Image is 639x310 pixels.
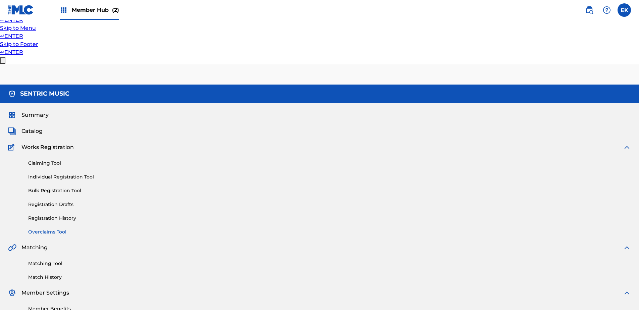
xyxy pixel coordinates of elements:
[8,244,16,252] img: Matching
[603,6,611,14] img: help
[21,143,74,151] span: Works Registration
[8,111,49,119] a: SummarySummary
[8,143,17,151] img: Works Registration
[600,3,614,17] div: Help
[21,127,43,135] span: Catalog
[8,127,43,135] a: CatalogCatalog
[60,6,68,14] img: Top Rightsholders
[8,5,34,15] img: MLC Logo
[21,289,69,297] span: Member Settings
[8,289,16,297] img: Member Settings
[28,201,631,208] a: Registration Drafts
[8,111,16,119] img: Summary
[28,187,631,194] a: Bulk Registration Tool
[21,244,48,252] span: Matching
[28,228,631,236] a: Overclaims Tool
[72,6,119,14] span: Member Hub
[28,173,631,180] a: Individual Registration Tool
[21,111,49,119] span: Summary
[620,205,639,259] iframe: Resource Center
[623,143,631,151] img: expand
[585,6,593,14] img: search
[618,3,631,17] div: User Menu
[112,7,119,13] span: (2)
[8,127,16,135] img: Catalog
[28,260,631,267] a: Matching Tool
[28,274,631,281] a: Match History
[8,90,16,98] img: Accounts
[28,215,631,222] a: Registration History
[28,160,631,167] a: Claiming Tool
[623,289,631,297] img: expand
[583,3,596,17] a: Public Search
[20,90,69,98] h5: SENTRIC MUSIC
